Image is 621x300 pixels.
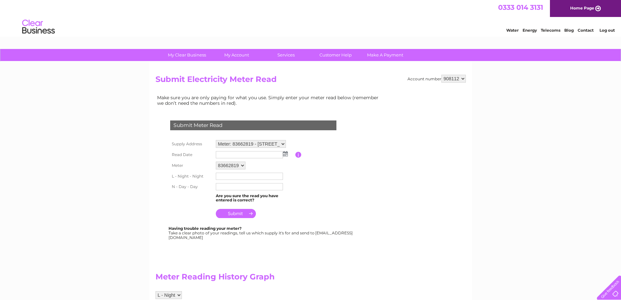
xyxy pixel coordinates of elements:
th: L - Night - Night [169,171,214,182]
img: logo.png [22,17,55,37]
a: Services [259,49,313,61]
div: Take a clear photo of your readings, tell us which supply it's for and send to [EMAIL_ADDRESS][DO... [169,226,354,240]
th: Meter [169,160,214,171]
a: Customer Help [309,49,362,61]
th: N - Day - Day [169,182,214,192]
a: My Clear Business [160,49,214,61]
a: Telecoms [541,28,560,33]
th: Supply Address [169,138,214,150]
a: Log out [599,28,615,33]
td: Are you sure the read you have entered is correct? [214,192,295,204]
div: Account number [407,75,466,83]
div: Submit Meter Read [170,120,336,130]
td: Make sure you are only paying for what you use. Simply enter your meter read below (remember we d... [155,93,384,107]
b: Having trouble reading your meter? [169,226,242,231]
a: My Account [210,49,263,61]
h2: Meter Reading History Graph [155,272,384,285]
img: ... [283,151,288,156]
th: Read Date [169,150,214,160]
a: 0333 014 3131 [498,3,543,11]
div: Clear Business is a trading name of Verastar Limited (registered in [GEOGRAPHIC_DATA] No. 3667643... [157,4,465,32]
a: Blog [564,28,574,33]
a: Water [506,28,519,33]
a: Contact [578,28,594,33]
a: Make A Payment [358,49,412,61]
h2: Submit Electricity Meter Read [155,75,466,87]
input: Submit [216,209,256,218]
input: Information [295,152,302,158]
a: Energy [523,28,537,33]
